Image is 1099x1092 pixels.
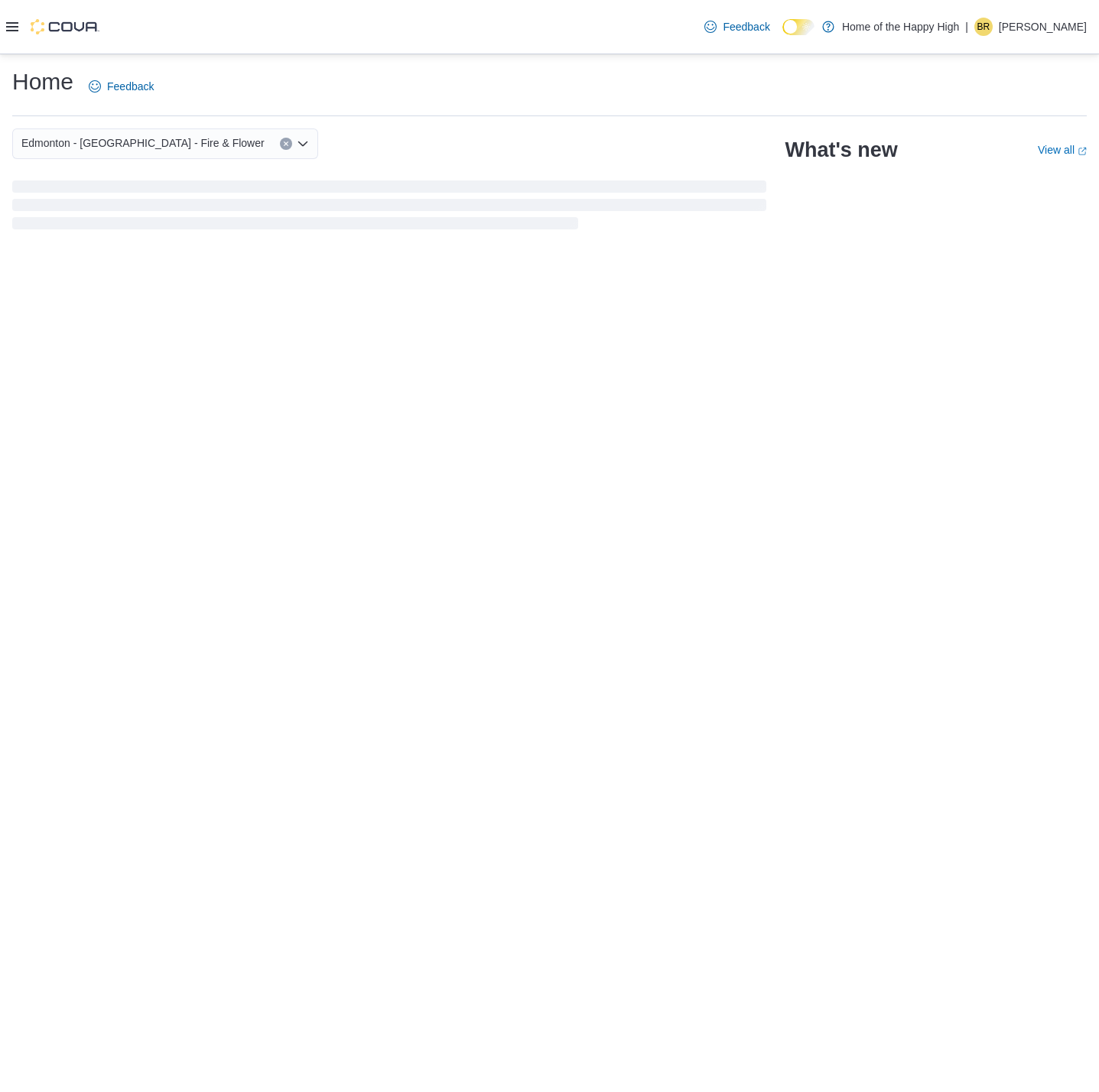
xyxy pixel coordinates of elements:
[782,19,814,35] input: Dark Mode
[698,11,775,42] a: Feedback
[1078,147,1087,156] svg: External link
[12,184,766,232] span: Loading
[842,18,959,36] p: Home of the Happy High
[31,19,99,34] img: Cova
[297,138,309,150] button: Open list of options
[785,138,897,162] h2: What's new
[965,18,968,36] p: |
[12,67,73,97] h1: Home
[999,18,1087,36] p: [PERSON_NAME]
[21,134,265,152] span: Edmonton - [GEOGRAPHIC_DATA] - Fire & Flower
[974,18,993,36] div: Branden Rowsell
[977,18,990,36] span: BR
[83,71,160,102] a: Feedback
[723,19,769,34] span: Feedback
[1038,144,1087,156] a: View allExternal link
[280,138,292,150] button: Clear input
[107,79,154,94] span: Feedback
